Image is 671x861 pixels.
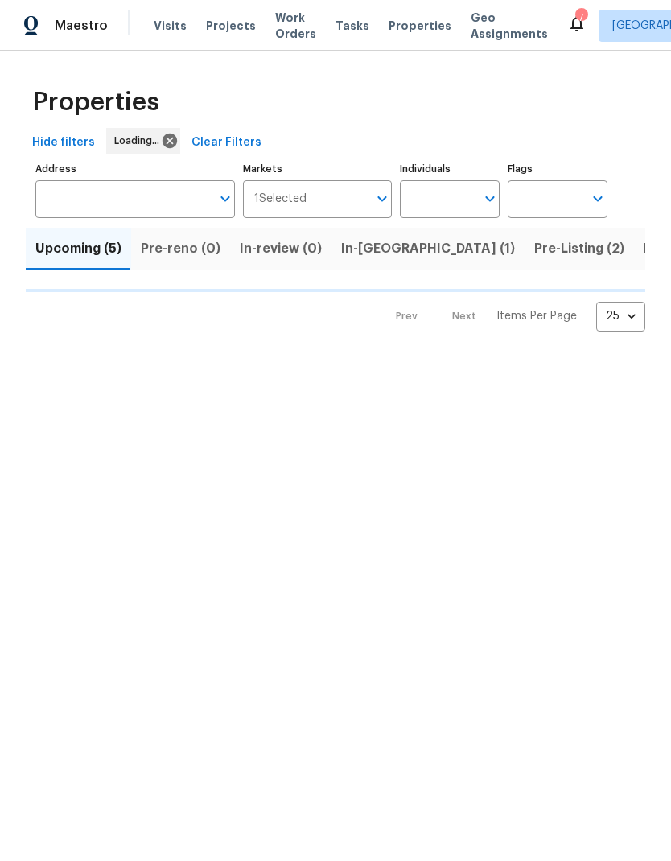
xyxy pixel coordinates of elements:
[575,10,587,26] div: 7
[141,237,220,260] span: Pre-reno (0)
[496,308,577,324] p: Items Per Page
[471,10,548,42] span: Geo Assignments
[508,164,607,174] label: Flags
[35,164,235,174] label: Address
[371,187,393,210] button: Open
[587,187,609,210] button: Open
[154,18,187,34] span: Visits
[106,128,180,154] div: Loading...
[26,128,101,158] button: Hide filters
[243,164,393,174] label: Markets
[191,133,261,153] span: Clear Filters
[335,20,369,31] span: Tasks
[32,133,95,153] span: Hide filters
[55,18,108,34] span: Maestro
[185,128,268,158] button: Clear Filters
[479,187,501,210] button: Open
[381,302,645,332] nav: Pagination Navigation
[114,133,166,149] span: Loading...
[206,18,256,34] span: Projects
[32,94,159,110] span: Properties
[400,164,500,174] label: Individuals
[254,192,307,206] span: 1 Selected
[35,237,121,260] span: Upcoming (5)
[341,237,515,260] span: In-[GEOGRAPHIC_DATA] (1)
[214,187,237,210] button: Open
[240,237,322,260] span: In-review (0)
[596,295,645,337] div: 25
[389,18,451,34] span: Properties
[534,237,624,260] span: Pre-Listing (2)
[275,10,316,42] span: Work Orders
